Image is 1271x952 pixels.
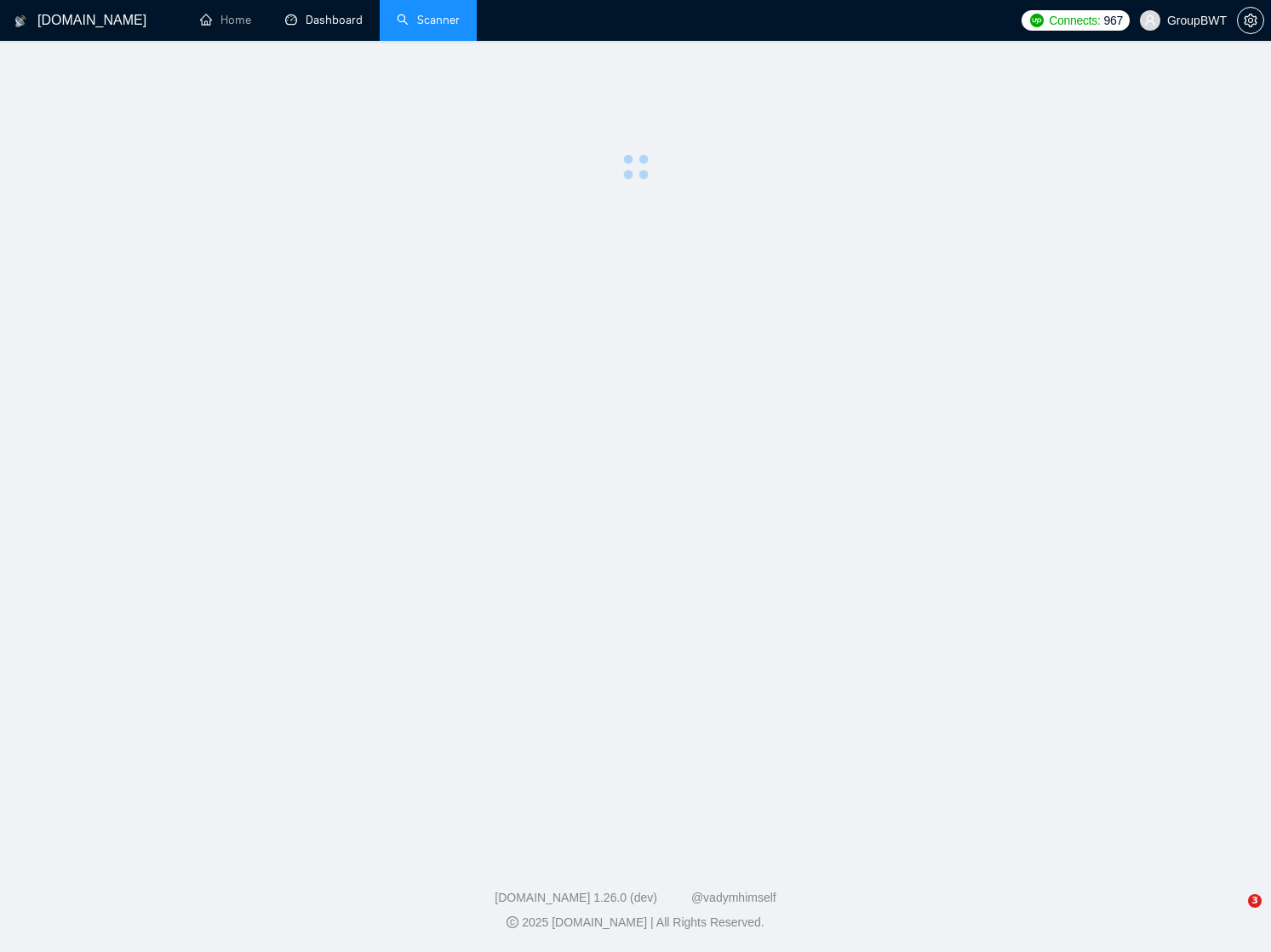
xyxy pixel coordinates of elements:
a: searchScanner [397,13,460,27]
button: setting [1237,7,1264,34]
span: Dashboard [306,13,363,27]
span: Connects: [1049,11,1100,30]
img: upwork-logo.png [1030,14,1044,27]
div: 2025 [DOMAIN_NAME] | All Rights Reserved. [14,914,1257,932]
span: dashboard [285,14,297,26]
span: 967 [1104,11,1123,30]
img: logo [14,8,26,35]
a: @vadymhimself [691,891,776,904]
a: [DOMAIN_NAME] 1.26.0 (dev) [495,891,657,904]
a: homeHome [200,13,251,27]
span: user [1144,14,1156,26]
span: setting [1238,14,1263,27]
span: copyright [507,916,518,928]
a: setting [1237,14,1264,27]
span: 3 [1248,894,1262,908]
iframe: Intercom live chat [1213,894,1254,935]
